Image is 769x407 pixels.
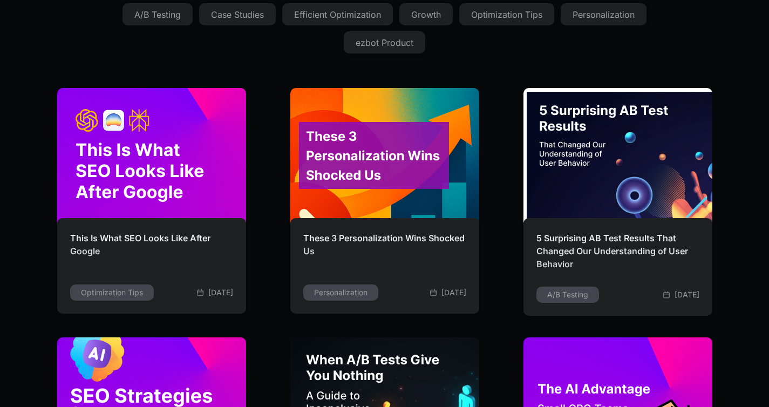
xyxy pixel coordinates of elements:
[536,232,699,276] h2: 5 Surprising AB Test Results That Changed Our Understanding of User Behavior
[399,4,453,25] a: Growth
[57,88,246,314] a: This Is What SEO Looks Like After GoogleOptimization Tips[DATE]
[123,4,193,25] a: A/B Testing
[561,4,646,25] a: Personalization
[471,10,542,19] div: Optimization Tips
[81,287,143,299] div: Optimization Tips
[208,286,233,299] div: [DATE]
[344,32,425,53] a: ezbot Product
[199,4,276,25] a: Case Studies
[282,4,393,25] a: Efficient Optimization
[294,10,381,19] div: Efficient Optimization
[523,88,712,316] a: 5 Surprising AB Test Results That Changed Our Understanding of User BehaviorA/B Testing[DATE]
[675,288,699,301] div: [DATE]
[547,289,588,301] div: A/B Testing
[314,287,368,299] div: Personalization
[134,10,181,19] div: A/B Testing
[303,232,466,263] h2: These 3 Personalization Wins Shocked Us
[290,88,479,314] a: These 3 Personalization Wins Shocked UsPersonalization[DATE]
[411,10,441,19] div: Growth
[441,286,466,299] div: [DATE]
[573,10,635,19] div: Personalization
[70,232,233,263] h2: This Is What SEO Looks Like After Google
[356,38,413,47] div: ezbot Product
[211,10,264,19] div: Case Studies
[459,4,554,25] a: Optimization Tips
